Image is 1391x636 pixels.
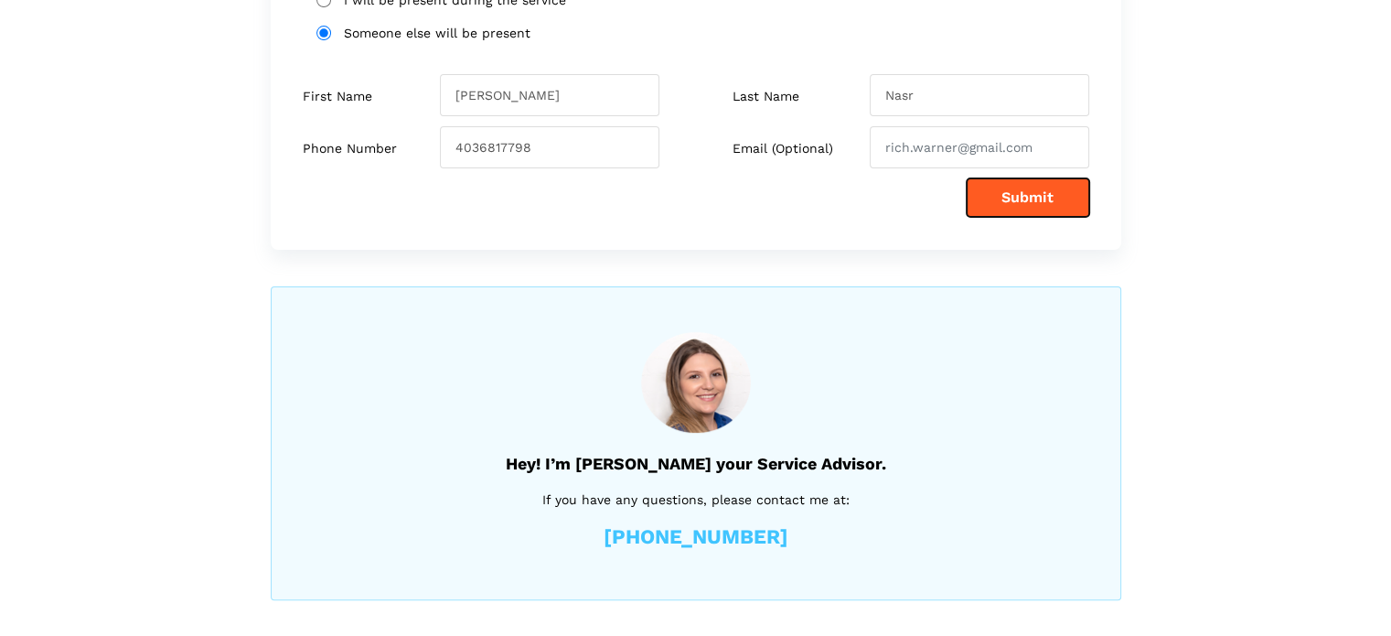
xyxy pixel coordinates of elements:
[870,74,1089,116] input: Warner
[317,454,1075,473] h5: Hey! I’m [PERSON_NAME] your Service Advisor.
[967,178,1089,217] button: Submit
[317,490,1075,510] p: If you have any questions, please contact me at:
[733,89,799,104] label: Last Name
[604,527,788,547] a: [PHONE_NUMBER]
[440,74,659,116] input: Richard
[733,141,833,156] label: Email (Optional)
[440,126,659,168] input: 645 898 1229
[316,26,1075,41] label: Someone else will be present
[316,26,331,40] input: Someone else will be present
[870,126,1089,168] input: rich.warner@gmail.com
[303,89,372,104] label: First Name
[303,141,397,156] label: Phone Number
